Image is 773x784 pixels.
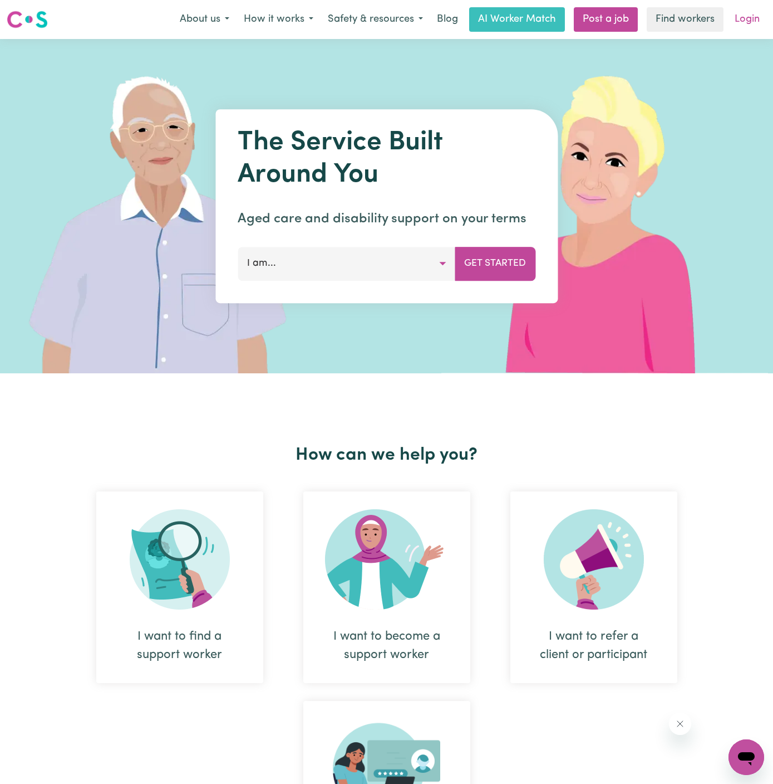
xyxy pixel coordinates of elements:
[669,713,691,735] iframe: Close message
[238,127,535,191] h1: The Service Built Around You
[7,7,48,32] a: Careseekers logo
[469,7,565,32] a: AI Worker Match
[76,445,697,466] h2: How can we help you?
[303,491,470,683] div: I want to become a support worker
[173,8,237,31] button: About us
[238,209,535,229] p: Aged care and disability support on your terms
[321,8,430,31] button: Safety & resources
[647,7,723,32] a: Find workers
[455,247,535,280] button: Get Started
[237,8,321,31] button: How it works
[130,509,230,610] img: Search
[728,739,764,775] iframe: Button to launch messaging window
[544,509,644,610] img: Refer
[574,7,638,32] a: Post a job
[96,491,263,683] div: I want to find a support worker
[510,491,677,683] div: I want to refer a client or participant
[430,7,465,32] a: Blog
[7,9,48,30] img: Careseekers logo
[7,8,67,17] span: Need any help?
[238,247,455,280] button: I am...
[728,7,766,32] a: Login
[325,509,449,610] img: Become Worker
[537,627,651,664] div: I want to refer a client or participant
[123,627,237,664] div: I want to find a support worker
[330,627,444,664] div: I want to become a support worker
